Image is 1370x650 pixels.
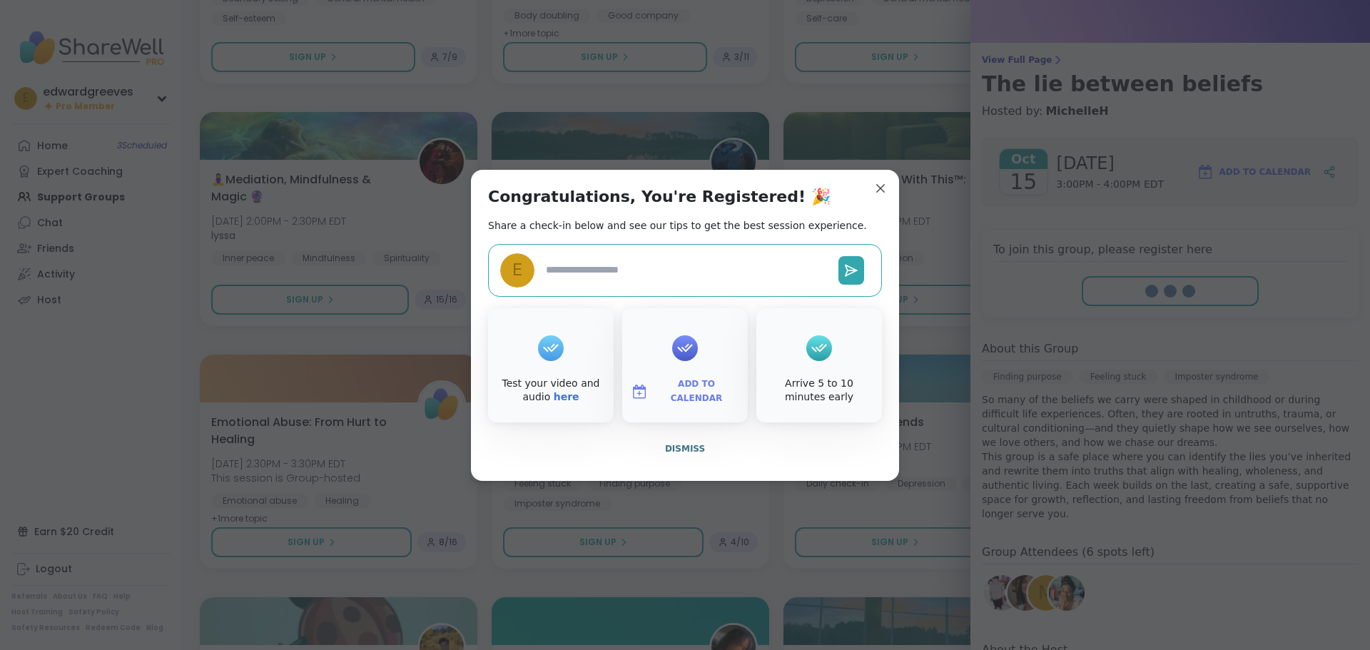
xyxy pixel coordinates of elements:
div: Test your video and audio [491,377,611,405]
span: Dismiss [665,444,705,454]
h2: Share a check-in below and see our tips to get the best session experience. [488,218,867,233]
a: here [554,391,579,402]
span: Add to Calendar [654,377,739,405]
h1: Congratulations, You're Registered! 🎉 [488,187,831,207]
button: Add to Calendar [625,377,745,407]
img: ShareWell Logomark [631,383,648,400]
div: Arrive 5 to 10 minutes early [759,377,879,405]
button: Dismiss [488,434,882,464]
span: e [512,258,523,283]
